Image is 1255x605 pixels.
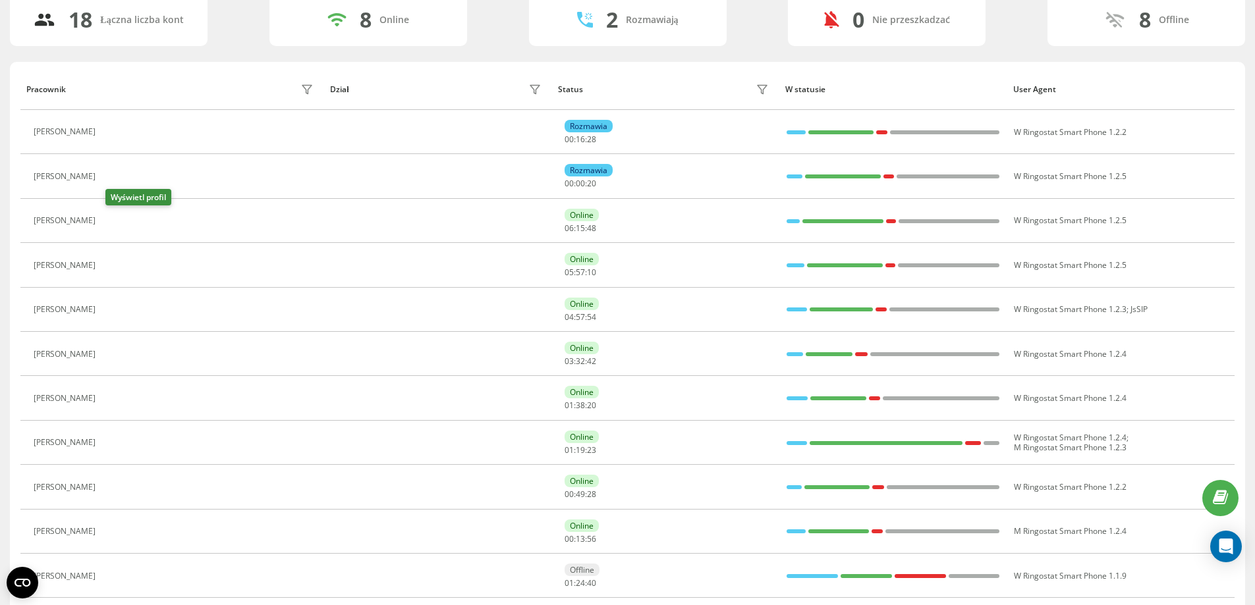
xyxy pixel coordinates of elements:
span: 23 [587,444,596,456]
span: 54 [587,311,596,323]
span: 28 [587,488,596,500]
div: Łączna liczba kont [100,14,183,26]
span: M Ringostat Smart Phone 1.2.4 [1014,525,1127,537]
div: Online [565,298,599,310]
span: 56 [587,533,596,544]
span: W Ringostat Smart Phone 1.2.3 [1014,303,1127,315]
span: 04 [565,311,574,323]
div: : : [565,224,596,233]
div: 0 [852,7,864,32]
div: Nie przeszkadzać [872,14,950,26]
span: 13 [576,533,585,544]
div: Status [558,85,583,94]
span: W Ringostat Smart Phone 1.2.2 [1014,126,1127,138]
span: W Ringostat Smart Phone 1.2.5 [1014,259,1127,271]
span: 10 [587,267,596,278]
span: 20 [587,178,596,189]
span: 24 [576,577,585,589]
span: W Ringostat Smart Phone 1.2.5 [1014,215,1127,226]
div: [PERSON_NAME] [34,261,99,270]
span: 01 [565,577,574,589]
div: Online [565,342,599,354]
div: Rozmawia [565,164,613,176]
div: [PERSON_NAME] [34,527,99,536]
div: Offline [565,564,600,576]
span: 00 [565,178,574,189]
span: W Ringostat Smart Phone 1.1.9 [1014,570,1127,581]
div: User Agent [1013,85,1229,94]
div: : : [565,579,596,588]
div: [PERSON_NAME] [34,172,99,181]
div: Rozmawiają [626,14,679,26]
span: W Ringostat Smart Phone 1.2.4 [1014,348,1127,359]
span: 40 [587,577,596,589]
div: Online [565,519,599,532]
span: 38 [576,400,585,411]
span: 49 [576,488,585,500]
div: [PERSON_NAME] [34,571,99,581]
span: 16 [576,134,585,145]
div: [PERSON_NAME] [34,216,99,225]
div: : : [565,401,596,410]
div: 8 [1139,7,1151,32]
div: 18 [69,7,92,32]
div: [PERSON_NAME] [34,305,99,314]
span: W Ringostat Smart Phone 1.2.5 [1014,171,1127,182]
div: : : [565,135,596,144]
span: 01 [565,400,574,411]
span: 15 [576,223,585,234]
span: 20 [587,400,596,411]
span: 00 [576,178,585,189]
div: Online [565,253,599,265]
span: 05 [565,267,574,278]
span: W Ringostat Smart Phone 1.2.4 [1014,392,1127,404]
div: Dział [330,85,349,94]
div: : : [565,446,596,455]
span: 00 [565,488,574,500]
div: Wyświetl profil [105,189,171,205]
div: : : [565,490,596,499]
button: Open CMP widget [7,567,38,598]
span: 42 [587,355,596,367]
div: Online [565,475,599,487]
span: M Ringostat Smart Phone 1.2.3 [1014,442,1127,453]
div: [PERSON_NAME] [34,394,99,403]
span: 32 [576,355,585,367]
div: 2 [606,7,618,32]
div: : : [565,179,596,188]
div: Online [565,386,599,398]
div: Online [565,431,599,443]
div: : : [565,268,596,277]
span: 03 [565,355,574,367]
div: W statusie [785,85,1001,94]
div: Offline [1159,14,1189,26]
span: 57 [576,267,585,278]
span: W Ringostat Smart Phone 1.2.2 [1014,481,1127,492]
span: 48 [587,223,596,234]
div: Online [379,14,409,26]
div: Pracownik [26,85,66,94]
span: JsSIP [1130,303,1148,315]
div: [PERSON_NAME] [34,127,99,136]
div: Rozmawia [565,120,613,132]
div: [PERSON_NAME] [34,350,99,359]
span: 01 [565,444,574,456]
span: 57 [576,311,585,323]
div: Open Intercom Messenger [1210,531,1242,562]
div: : : [565,313,596,322]
span: W Ringostat Smart Phone 1.2.4 [1014,432,1127,443]
div: : : [565,357,596,366]
span: 00 [565,533,574,544]
div: [PERSON_NAME] [34,438,99,447]
div: Online [565,209,599,221]
span: 00 [565,134,574,145]
div: : : [565,535,596,544]
span: 28 [587,134,596,145]
span: 19 [576,444,585,456]
span: 06 [565,223,574,234]
div: [PERSON_NAME] [34,483,99,492]
div: 8 [360,7,372,32]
